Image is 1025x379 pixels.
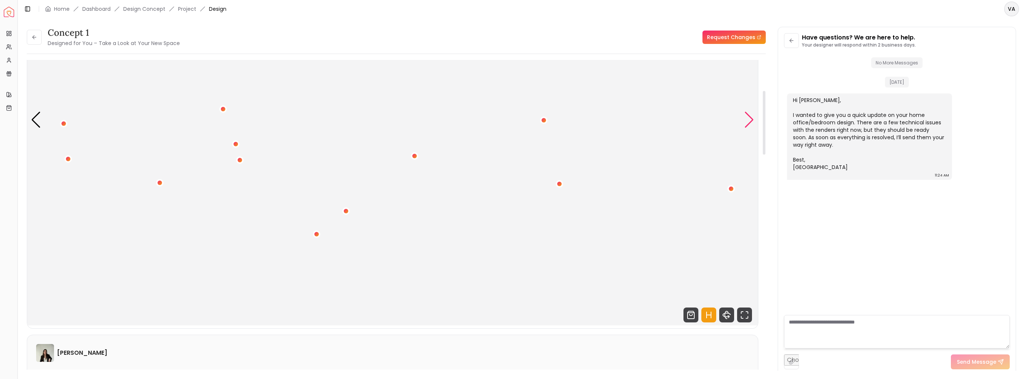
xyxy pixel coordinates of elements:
[82,5,111,13] a: Dashboard
[885,77,909,87] span: [DATE]
[1004,1,1019,16] button: VA
[802,42,916,48] p: Your designer will respond within 2 business days.
[57,348,107,357] h6: [PERSON_NAME]
[935,172,949,179] div: 11:24 AM
[702,31,766,44] a: Request Changes
[31,112,41,128] div: Previous slide
[178,5,196,13] a: Project
[48,39,180,47] small: Designed for You – Take a Look at Your New Space
[737,308,752,322] svg: Fullscreen
[36,344,54,362] img: Grazia Rodriguez
[701,308,716,322] svg: Hotspots Toggle
[4,7,14,17] img: Spacejoy Logo
[744,112,754,128] div: Next slide
[209,5,226,13] span: Design
[793,96,945,171] div: Hi [PERSON_NAME], I wanted to give you a quick update on your home office/bedroom design. There a...
[123,5,165,13] li: Design Concept
[45,5,226,13] nav: breadcrumb
[54,5,70,13] a: Home
[1005,2,1018,16] span: VA
[683,308,698,322] svg: Shop Products from this design
[48,27,180,39] h3: Concept 1
[871,57,923,68] span: No More Messages
[4,7,14,17] a: Spacejoy
[802,33,916,42] p: Have questions? We are here to help.
[719,308,734,322] svg: 360 View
